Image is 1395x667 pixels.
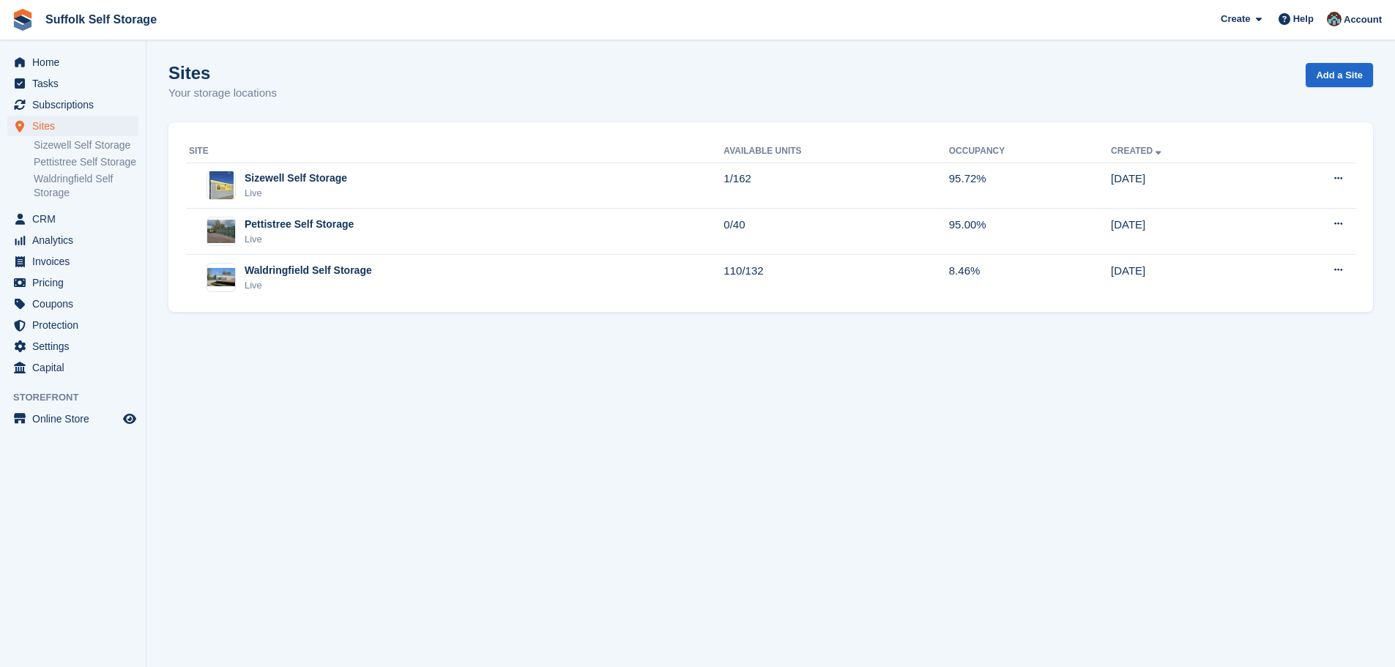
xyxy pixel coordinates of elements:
[1111,163,1266,209] td: [DATE]
[207,268,235,286] img: Image of Waldringfield Self Storage site
[186,140,723,163] th: Site
[245,186,347,201] div: Live
[207,220,235,243] img: Image of Pettistree Self Storage site
[7,52,138,72] a: menu
[1111,209,1266,255] td: [DATE]
[34,172,138,200] a: Waldringfield Self Storage
[245,232,354,247] div: Live
[168,85,277,102] p: Your storage locations
[7,336,138,357] a: menu
[7,230,138,250] a: menu
[1344,12,1382,27] span: Account
[245,263,372,278] div: Waldringfield Self Storage
[209,171,234,200] img: Image of Sizewell Self Storage site
[7,73,138,94] a: menu
[723,255,948,300] td: 110/132
[723,163,948,209] td: 1/162
[32,409,120,429] span: Online Store
[13,390,146,405] span: Storefront
[7,94,138,115] a: menu
[32,230,120,250] span: Analytics
[12,9,34,31] img: stora-icon-8386f47178a22dfd0bd8f6a31ec36ba5ce8667c1dd55bd0f319d3a0aa187defe.svg
[7,315,138,335] a: menu
[1293,12,1314,26] span: Help
[7,251,138,272] a: menu
[32,94,120,115] span: Subscriptions
[32,73,120,94] span: Tasks
[121,410,138,428] a: Preview store
[1111,146,1164,156] a: Created
[32,357,120,378] span: Capital
[949,140,1111,163] th: Occupancy
[1111,255,1266,300] td: [DATE]
[32,272,120,293] span: Pricing
[32,315,120,335] span: Protection
[168,63,277,83] h1: Sites
[32,294,120,314] span: Coupons
[1327,12,1342,26] img: Lisa Furneaux
[245,278,372,293] div: Live
[32,116,120,136] span: Sites
[1306,63,1373,87] a: Add a Site
[1221,12,1250,26] span: Create
[7,294,138,314] a: menu
[245,217,354,232] div: Pettistree Self Storage
[245,171,347,186] div: Sizewell Self Storage
[34,138,138,152] a: Sizewell Self Storage
[7,357,138,378] a: menu
[32,209,120,229] span: CRM
[40,7,163,31] a: Suffolk Self Storage
[949,163,1111,209] td: 95.72%
[949,255,1111,300] td: 8.46%
[32,336,120,357] span: Settings
[7,272,138,293] a: menu
[7,409,138,429] a: menu
[7,116,138,136] a: menu
[32,251,120,272] span: Invoices
[723,140,948,163] th: Available Units
[32,52,120,72] span: Home
[7,209,138,229] a: menu
[723,209,948,255] td: 0/40
[949,209,1111,255] td: 95.00%
[34,155,138,169] a: Pettistree Self Storage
